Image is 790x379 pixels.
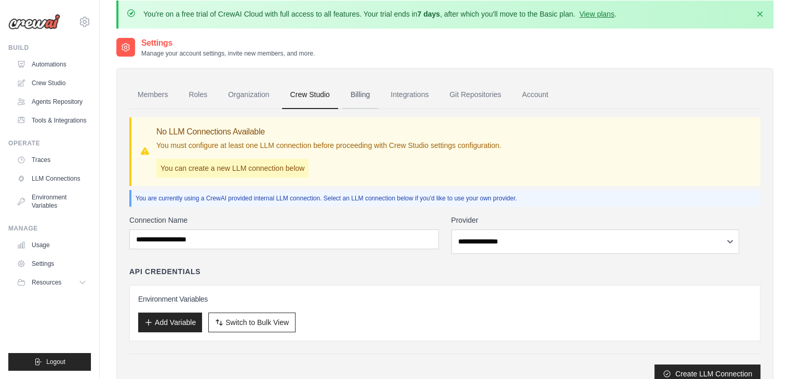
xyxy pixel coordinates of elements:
button: Switch to Bulk View [208,313,296,332]
p: You can create a new LLM connection below [156,159,309,178]
a: Automations [12,56,91,73]
h4: API Credentials [129,266,200,277]
a: Settings [12,255,91,272]
a: Agents Repository [12,93,91,110]
a: Usage [12,237,91,253]
a: Crew Studio [282,81,338,109]
h3: No LLM Connections Available [156,126,501,138]
button: Logout [8,353,91,371]
p: Manage your account settings, invite new members, and more. [141,49,315,58]
a: Traces [12,152,91,168]
h3: Environment Variables [138,294,752,304]
div: Build [8,44,91,52]
span: Resources [32,278,61,287]
a: Roles [180,81,216,109]
span: Switch to Bulk View [225,317,289,328]
a: Git Repositories [441,81,510,109]
a: View plans [579,10,614,18]
a: Environment Variables [12,189,91,214]
a: Organization [220,81,277,109]
a: Account [514,81,557,109]
p: You're on a free trial of CrewAI Cloud with full access to all features. Your trial ends in , aft... [143,9,617,19]
a: Members [129,81,176,109]
a: Crew Studio [12,75,91,91]
iframe: Chat Widget [738,329,790,379]
a: LLM Connections [12,170,91,187]
button: Resources [12,274,91,291]
strong: 7 days [417,10,440,18]
span: Logout [46,358,65,366]
h2: Settings [141,37,315,49]
label: Connection Name [129,215,439,225]
a: Billing [342,81,378,109]
div: Manage [8,224,91,233]
button: Add Variable [138,313,202,332]
p: You are currently using a CrewAI provided internal LLM connection. Select an LLM connection below... [136,194,756,202]
label: Provider [451,215,761,225]
a: Integrations [382,81,437,109]
img: Logo [8,14,60,30]
a: Tools & Integrations [12,112,91,129]
p: You must configure at least one LLM connection before proceeding with Crew Studio settings config... [156,140,501,151]
div: Operate [8,139,91,147]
